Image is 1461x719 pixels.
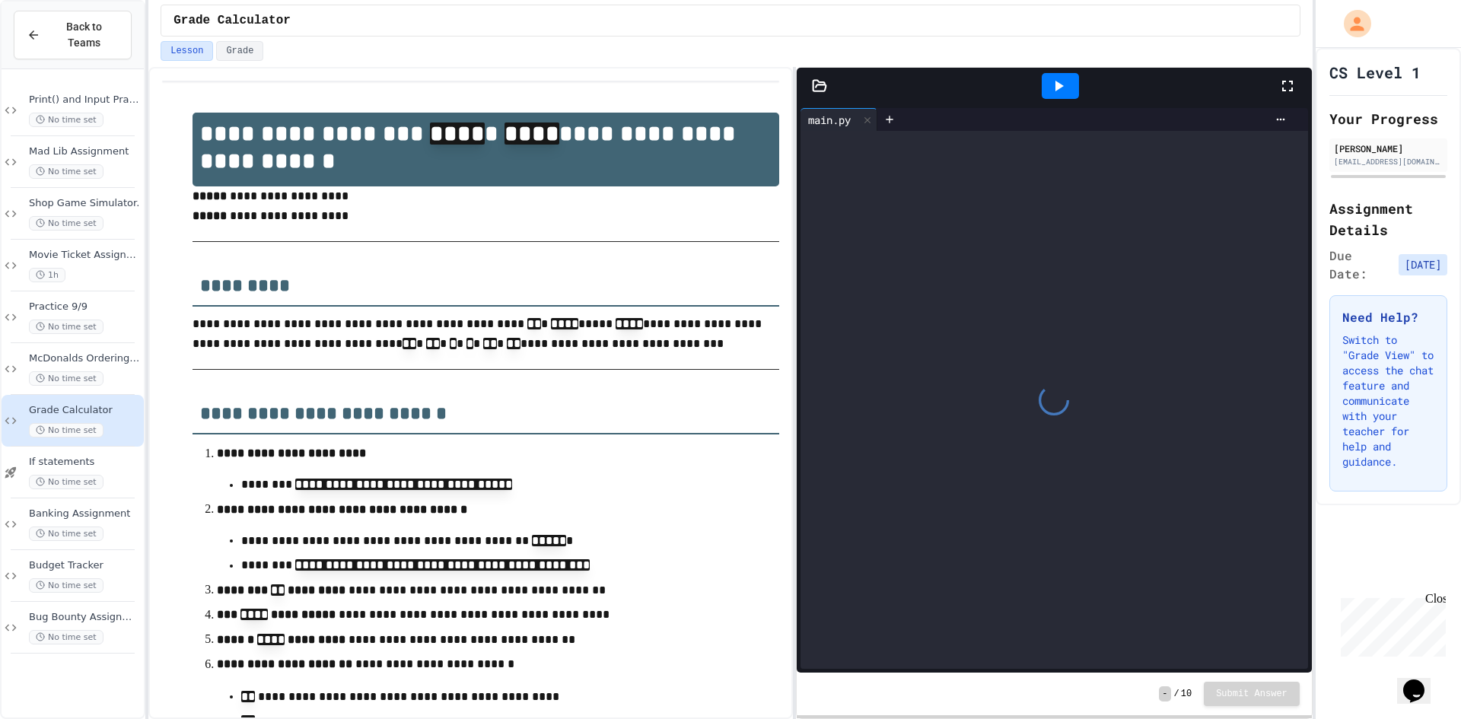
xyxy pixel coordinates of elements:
[1334,156,1443,167] div: [EMAIL_ADDRESS][DOMAIN_NAME]
[29,423,103,437] span: No time set
[29,404,141,417] span: Grade Calculator
[6,6,105,97] div: Chat with us now!Close
[29,352,141,365] span: McDonalds Ordering System
[29,371,103,386] span: No time set
[29,320,103,334] span: No time set
[29,216,103,231] span: No time set
[29,94,141,107] span: Print() and Input Practice
[29,559,141,572] span: Budget Tracker
[29,113,103,127] span: No time set
[1329,62,1421,83] h1: CS Level 1
[1397,658,1446,704] iframe: chat widget
[1335,592,1446,657] iframe: chat widget
[801,112,858,128] div: main.py
[1334,142,1443,155] div: [PERSON_NAME]
[1329,108,1447,129] h2: Your Progress
[29,249,141,262] span: Movie Ticket Assignment
[801,108,877,131] div: main.py
[29,164,103,179] span: No time set
[173,11,291,30] span: Grade Calculator
[29,527,103,541] span: No time set
[29,611,141,624] span: Bug Bounty Assignment
[29,197,141,210] span: Shop Game Simulator.
[1174,688,1179,700] span: /
[49,19,119,51] span: Back to Teams
[29,507,141,520] span: Banking Assignment
[1328,6,1375,41] div: My Account
[1216,688,1288,700] span: Submit Answer
[1329,198,1447,240] h2: Assignment Details
[29,578,103,593] span: No time set
[1342,308,1434,326] h3: Need Help?
[161,41,213,61] button: Lesson
[1204,682,1300,706] button: Submit Answer
[29,268,65,282] span: 1h
[1159,686,1170,702] span: -
[216,41,263,61] button: Grade
[29,475,103,489] span: No time set
[29,145,141,158] span: Mad Lib Assignment
[1399,254,1447,275] span: [DATE]
[29,301,141,313] span: Practice 9/9
[1342,332,1434,469] p: Switch to "Grade View" to access the chat feature and communicate with your teacher for help and ...
[1181,688,1192,700] span: 10
[29,456,141,469] span: If statements
[1329,247,1393,283] span: Due Date:
[29,630,103,644] span: No time set
[14,11,132,59] button: Back to Teams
